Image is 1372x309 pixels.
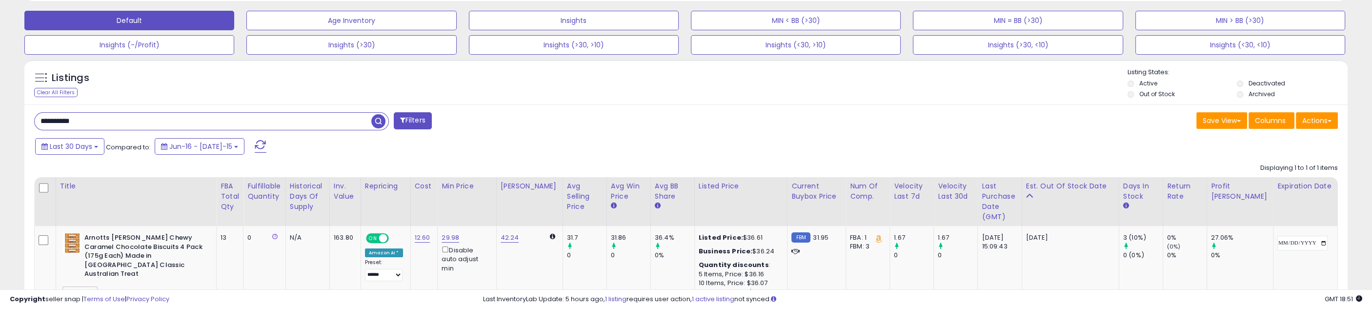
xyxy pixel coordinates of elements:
[611,181,646,202] div: Avg Win Price
[1167,251,1207,260] div: 0%
[469,11,679,30] button: Insights
[894,181,929,202] div: Velocity Last 7d
[1260,164,1338,173] div: Displaying 1 to 1 of 1 items
[913,35,1123,55] button: Insights (>30, <10)
[699,247,752,256] b: Business Price:
[221,181,239,212] div: FBA Total Qty
[938,181,973,202] div: Velocity Last 30d
[290,181,325,212] div: Historical Days Of Supply
[699,181,783,191] div: Listed Price
[1249,79,1285,87] label: Deactivated
[169,142,232,151] span: Jun-16 - [DATE]-15
[1273,177,1338,226] th: CSV column name: cust_attr_1_Expiration date
[415,181,434,191] div: Cost
[387,234,403,243] span: OFF
[34,88,78,97] div: Clear All Filters
[1167,243,1181,250] small: (0%)
[155,138,244,155] button: Jun-16 - [DATE]-15
[850,233,882,242] div: FBA: 1
[1123,202,1129,210] small: Days In Stock.
[699,261,780,269] div: :
[791,181,842,202] div: Current Buybox Price
[483,295,1362,304] div: Last InventoryLab Update: 5 hours ago, requires user action, not synced.
[126,294,169,304] a: Privacy Policy
[611,233,650,242] div: 31.86
[691,35,901,55] button: Insights (<30, >10)
[52,71,89,85] h5: Listings
[469,35,679,55] button: Insights (>30, >10)
[1123,181,1159,202] div: Days In Stock
[24,35,234,55] button: Insights (-/Profit)
[567,251,606,260] div: 0
[1167,181,1203,202] div: Return Rate
[365,181,406,191] div: Repricing
[1123,251,1163,260] div: 0 (0%)
[655,202,661,210] small: Avg BB Share.
[699,270,780,279] div: 5 Items, Price: $36.16
[62,287,98,298] span: Insights
[699,247,780,256] div: $36.24
[1211,251,1273,260] div: 0%
[850,181,886,202] div: Num of Comp.
[938,251,977,260] div: 0
[982,181,1017,222] div: Last Purchase Date (GMT)
[501,181,559,191] div: [PERSON_NAME]
[246,11,456,30] button: Age Inventory
[106,143,151,152] span: Compared to:
[611,251,650,260] div: 0
[691,11,901,30] button: MIN < BB (>30)
[850,242,882,251] div: FBM: 3
[1277,181,1333,191] div: Expiration date
[655,181,690,202] div: Avg BB Share
[24,11,234,30] button: Default
[1296,112,1338,129] button: Actions
[247,181,281,202] div: Fulfillable Quantity
[699,260,769,269] b: Quantity discounts
[813,233,828,242] span: 31.95
[1135,11,1345,30] button: MIN > BB (>30)
[365,248,403,257] div: Amazon AI *
[1026,181,1115,191] div: Est. Out Of Stock Date
[10,294,45,304] strong: Copyright
[247,233,278,242] div: 0
[1135,35,1345,55] button: Insights (<30, <10)
[699,279,780,288] div: 10 Items, Price: $36.07
[611,202,617,210] small: Avg Win Price.
[938,233,977,242] div: 1.67
[1249,90,1275,98] label: Archived
[415,233,430,243] a: 12.60
[221,233,236,242] div: 13
[699,233,743,242] b: Listed Price:
[605,294,626,304] a: 1 listing
[1026,233,1111,242] p: [DATE]
[655,251,694,260] div: 0%
[1196,112,1247,129] button: Save View
[334,181,357,202] div: Inv. value
[50,142,92,151] span: Last 30 Days
[894,251,933,260] div: 0
[1139,90,1175,98] label: Out of Stock
[84,233,203,281] b: Arnotts [PERSON_NAME] Chewy Caramel Chocolate Biscuits 4 Pack (175g Each) Made in [GEOGRAPHIC_DAT...
[655,233,694,242] div: 36.4%
[290,233,322,242] div: N/A
[567,233,606,242] div: 31.7
[1167,233,1207,242] div: 0%
[567,181,603,212] div: Avg Selling Price
[1211,233,1273,242] div: 27.06%
[334,233,353,242] div: 163.80
[35,138,104,155] button: Last 30 Days
[1211,181,1269,202] div: Profit [PERSON_NAME]
[982,233,1014,251] div: [DATE] 15:09:43
[501,233,519,243] a: 42.24
[1139,79,1157,87] label: Active
[10,295,169,304] div: seller snap | |
[246,35,456,55] button: Insights (>30)
[442,245,488,273] div: Disable auto adjust min
[791,232,810,243] small: FBM
[913,11,1123,30] button: MIN = BB (>30)
[699,233,780,242] div: $36.61
[894,233,933,242] div: 1.67
[1128,68,1348,77] p: Listing States:
[692,294,734,304] a: 1 active listing
[394,112,432,129] button: Filters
